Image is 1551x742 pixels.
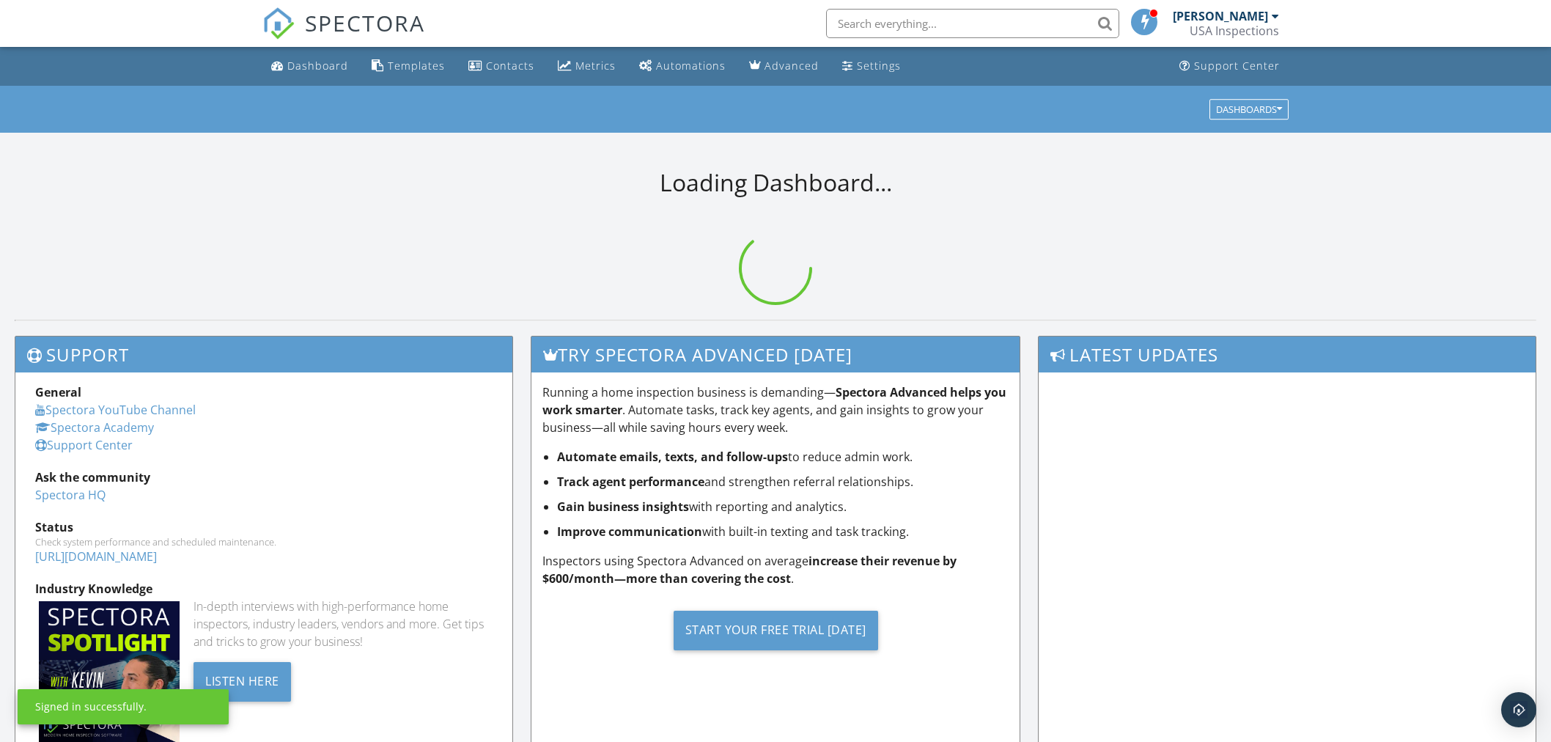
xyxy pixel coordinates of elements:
[262,20,425,51] a: SPECTORA
[542,553,957,587] strong: increase their revenue by $600/month—more than covering the cost
[836,53,907,80] a: Settings
[656,59,726,73] div: Automations
[557,474,704,490] strong: Track agent performance
[35,518,493,536] div: Status
[486,59,534,73] div: Contacts
[557,523,1009,540] li: with built-in texting and task tracking.
[557,473,1009,491] li: and strengthen referral relationships.
[35,437,133,453] a: Support Center
[35,699,147,714] div: Signed in successfully.
[35,469,493,486] div: Ask the community
[1174,53,1286,80] a: Support Center
[542,383,1009,436] p: Running a home inspection business is demanding— . Automate tasks, track key agents, and gain ins...
[1216,104,1282,114] div: Dashboards
[542,384,1006,418] strong: Spectora Advanced helps you work smarter
[531,337,1020,372] h3: Try spectora advanced [DATE]
[552,53,622,80] a: Metrics
[15,337,512,372] h3: Support
[557,524,702,540] strong: Improve communication
[1039,337,1536,372] h3: Latest Updates
[463,53,540,80] a: Contacts
[35,384,81,400] strong: General
[35,487,106,503] a: Spectora HQ
[542,552,1009,587] p: Inspectors using Spectora Advanced on average .
[1173,9,1268,23] div: [PERSON_NAME]
[826,9,1119,38] input: Search everything...
[557,449,788,465] strong: Automate emails, texts, and follow-ups
[557,498,1009,515] li: with reporting and analytics.
[1501,692,1536,727] div: Open Intercom Messenger
[287,59,348,73] div: Dashboard
[765,59,819,73] div: Advanced
[743,53,825,80] a: Advanced
[35,548,157,565] a: [URL][DOMAIN_NAME]
[674,611,878,650] div: Start Your Free Trial [DATE]
[857,59,901,73] div: Settings
[1190,23,1279,38] div: USA Inspections
[35,402,196,418] a: Spectora YouTube Channel
[542,599,1009,661] a: Start Your Free Trial [DATE]
[575,59,616,73] div: Metrics
[194,672,291,688] a: Listen Here
[194,662,291,702] div: Listen Here
[305,7,425,38] span: SPECTORA
[557,499,689,515] strong: Gain business insights
[194,598,493,650] div: In-depth interviews with high-performance home inspectors, industry leaders, vendors and more. Ge...
[388,59,445,73] div: Templates
[262,7,295,40] img: The Best Home Inspection Software - Spectora
[35,536,493,548] div: Check system performance and scheduled maintenance.
[633,53,732,80] a: Automations (Basic)
[557,448,1009,466] li: to reduce admin work.
[366,53,451,80] a: Templates
[1194,59,1280,73] div: Support Center
[35,580,493,598] div: Industry Knowledge
[39,601,180,742] img: Spectoraspolightmain
[1209,99,1289,120] button: Dashboards
[35,419,154,436] a: Spectora Academy
[265,53,354,80] a: Dashboard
